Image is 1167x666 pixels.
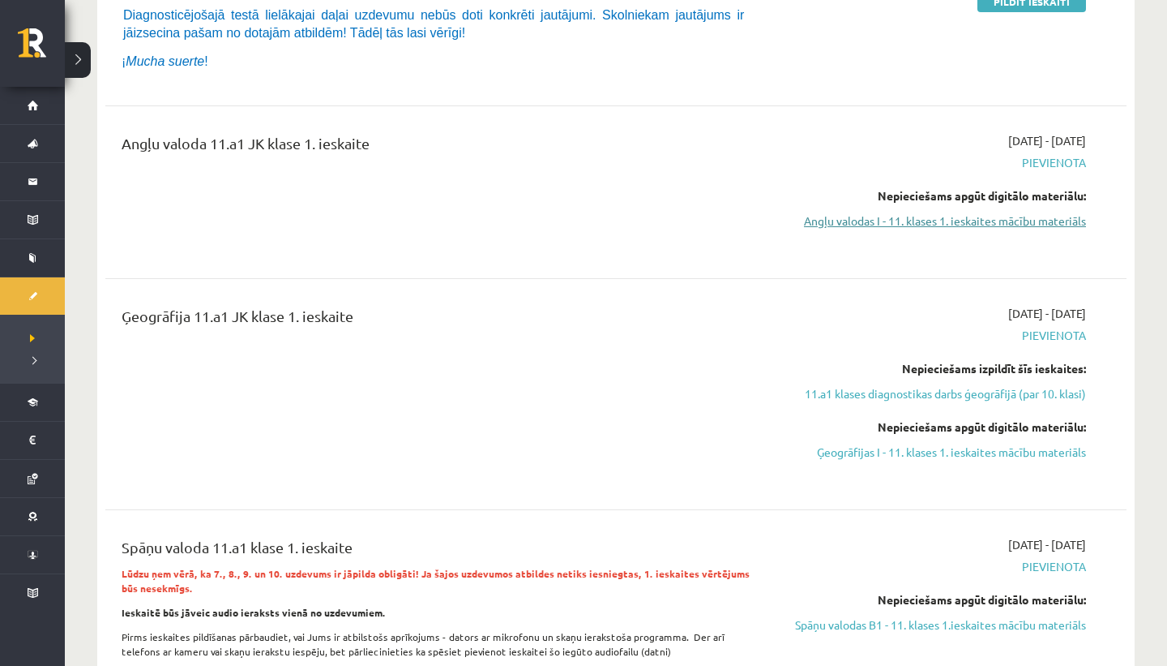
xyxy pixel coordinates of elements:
[780,617,1086,634] a: Spāņu valodas B1 - 11. klases 1.ieskaites mācību materiāls
[122,54,208,68] span: ¡ !
[122,629,756,659] p: Pirms ieskaites pildīšanas pārbaudiet, vai Jums ir atbilstošs aprīkojums - dators ar mikrofonu un...
[780,385,1086,402] a: 11.a1 klases diagnostikas darbs ģeogrāfijā (par 10. klasi)
[122,567,750,595] strong: Lūdzu ņem vērā, ka 7., 8., 9. un 10. uzdevums ir jāpilda obligāti! Ja šajos uzdevumos atbildes ne...
[126,54,204,68] i: Mucha suerte
[780,327,1086,344] span: Pievienota
[123,8,744,40] span: Diagnosticējošajā testā lielākajai daļai uzdevumu nebūs doti konkrēti jautājumi. Skolniekam jautā...
[780,154,1086,171] span: Pievienota
[780,213,1086,230] a: Angļu valodas I - 11. klases 1. ieskaites mācību materiāls
[1008,305,1086,322] span: [DATE] - [DATE]
[1008,132,1086,149] span: [DATE] - [DATE]
[780,187,1086,204] div: Nepieciešams apgūt digitālo materiālu:
[780,558,1086,575] span: Pievienota
[1008,536,1086,553] span: [DATE] - [DATE]
[780,360,1086,377] div: Nepieciešams izpildīt šīs ieskaites:
[780,444,1086,461] a: Ģeogrāfijas I - 11. klases 1. ieskaites mācību materiāls
[122,132,756,162] div: Angļu valoda 11.a1 JK klase 1. ieskaite
[122,305,756,335] div: Ģeogrāfija 11.a1 JK klase 1. ieskaite
[122,606,386,619] strong: Ieskaitē būs jāveic audio ieraksts vienā no uzdevumiem.
[122,536,756,566] div: Spāņu valoda 11.a1 klase 1. ieskaite
[18,28,65,69] a: Rīgas 1. Tālmācības vidusskola
[780,419,1086,436] div: Nepieciešams apgūt digitālo materiālu:
[780,591,1086,608] div: Nepieciešams apgūt digitālo materiālu:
